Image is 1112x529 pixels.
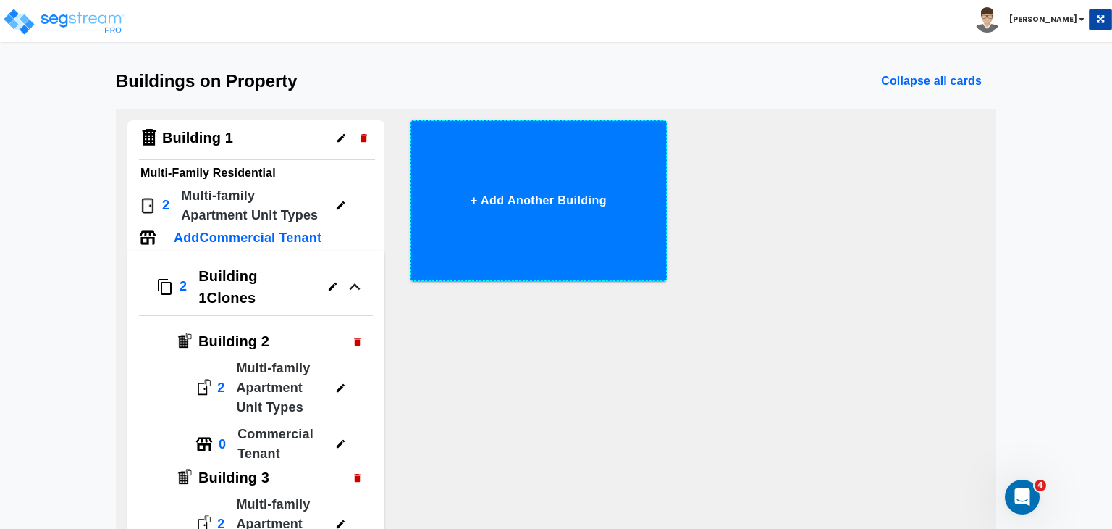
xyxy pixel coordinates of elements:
[174,228,321,248] p: Add Commercial Tenant
[236,359,329,417] p: Multi-family Apartment Unit Type s
[1035,480,1046,491] span: 4
[217,380,224,396] h4: 2
[195,379,211,396] img: Door Icon
[237,425,329,464] p: Commercial Tenant
[195,436,213,453] img: Tenant Icon
[2,7,125,36] img: logo_pro_r.png
[219,436,226,452] h4: 0
[198,469,346,487] h4: Building 3
[180,277,187,296] p: 2
[175,333,193,350] img: Building Icon
[881,72,982,90] p: Collapse all cards
[175,469,193,486] img: Building Icon
[1009,14,1077,25] b: [PERSON_NAME]
[139,128,159,148] img: Building Icon
[127,251,384,330] button: Clone Icon2Building 1Clones
[140,163,371,183] h6: Multi-Family Residential
[181,186,324,225] p: Multi-family Apartment Unit Type s
[162,196,169,215] p: 2
[162,129,233,147] h4: Building 1
[116,71,298,91] h3: Buildings on Property
[410,120,667,281] button: + Add Another Building
[198,265,315,309] p: Building 1 Clones
[1005,480,1040,515] iframe: Intercom live chat
[139,229,156,246] img: Tenant Icon
[198,333,346,351] h4: Building 2
[156,278,174,296] img: Clone Icon
[139,197,156,214] img: Door Icon
[974,7,1000,33] img: avatar.png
